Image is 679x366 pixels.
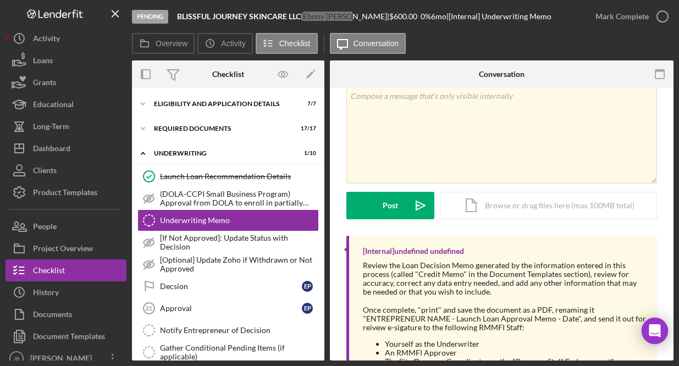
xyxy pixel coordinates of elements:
[160,190,318,207] div: (DOLA-CCPI Small Business Program) Approval from DOLA to enroll in partially forgivable loan fund
[160,282,302,291] div: Decsion
[5,71,126,93] button: Grants
[479,70,525,79] div: Conversation
[33,27,60,52] div: Activity
[33,303,72,328] div: Documents
[137,275,319,297] a: DecsionEP
[137,319,319,341] a: Notify Entrepreneur of Decision
[160,326,318,335] div: Notify Entrepreneur of Decision
[13,356,19,362] text: JB
[160,256,318,273] div: [Optional] Update Zoho if Withdrawn or Not Approved
[5,281,126,303] button: History
[33,115,69,140] div: Long-Term
[5,259,126,281] button: Checklist
[132,33,195,54] button: Overview
[137,253,319,275] a: [Optional] Update Zoho if Withdrawn or Not Approved
[154,125,289,132] div: Required Documents
[256,33,318,54] button: Checklist
[5,303,126,325] button: Documents
[5,137,126,159] button: Dashboard
[363,247,464,256] div: [Internal] undefined undefined
[137,165,319,187] a: Launch Loan Recommendation Details
[5,49,126,71] button: Loans
[302,303,313,314] div: E P
[363,306,646,332] div: Once complete, "print" and save the document as a PDF, renaming it "ENTREPRENEUR NAME - Launch Lo...
[302,281,313,292] div: E P
[5,93,126,115] button: Educational
[33,325,105,350] div: Document Templates
[221,39,245,48] label: Activity
[137,187,319,209] a: (DOLA-CCPI Small Business Program) Approval from DOLA to enroll in partially forgivable loan fund
[5,115,126,137] button: Long-Term
[363,261,646,296] div: Review the Loan Decision Memo generated by the information entered in this process (called "Credi...
[385,340,646,348] li: Yourself as the Underwriter
[354,39,399,48] label: Conversation
[296,125,316,132] div: 17 / 17
[197,33,252,54] button: Activity
[431,12,446,21] div: 6 mo
[5,181,126,203] button: Product Templates
[137,231,319,253] a: [If Not Approved]: Update Status with Decision
[160,304,302,313] div: Approval
[156,39,187,48] label: Overview
[5,237,126,259] button: Project Overview
[33,93,74,118] div: Educational
[33,49,53,74] div: Loans
[160,172,318,181] div: Launch Loan Recommendation Details
[5,159,126,181] button: Clients
[33,215,57,240] div: People
[584,5,674,27] button: Mark Complete
[160,234,318,251] div: [If Not Approved]: Update Status with Decision
[383,192,398,219] div: Post
[279,39,311,48] label: Checklist
[642,318,668,344] div: Open Intercom Messenger
[160,343,318,361] div: Gather Conditional Pending Items (if applicable)
[296,150,316,157] div: 1 / 10
[177,12,303,21] div: |
[154,150,289,157] div: Underwriting
[385,348,646,357] li: An RMMFI Approver
[346,192,434,219] button: Post
[137,341,319,363] a: Gather Conditional Pending Items (if applicable)
[33,237,93,262] div: Project Overview
[5,215,126,237] button: People
[33,281,59,306] div: History
[303,12,389,21] div: Ebony [PERSON_NAME] |
[33,137,70,162] div: Dashboard
[389,12,421,21] div: $600.00
[330,33,406,54] button: Conversation
[5,27,126,49] button: Activity
[421,12,431,21] div: 0 %
[137,297,319,319] a: 21ApprovalEP
[137,209,319,231] a: Underwriting Memo
[33,181,97,206] div: Product Templates
[212,70,244,79] div: Checklist
[177,12,301,21] b: BLISSFUL JOURNEY SKINCARE LLC
[385,357,646,366] li: The Site/Program Coordinator as the "Program Staff Endorsement"
[5,325,126,347] button: Document Templates
[446,12,551,21] div: | [Internal] Underwriting Memo
[296,101,316,107] div: 7 / 7
[33,71,56,96] div: Grants
[595,5,649,27] div: Mark Complete
[33,159,57,184] div: Clients
[154,101,289,107] div: Eligibility and Application Details
[132,10,168,24] div: Pending
[146,305,152,312] tspan: 21
[160,216,318,225] div: Underwriting Memo
[33,259,65,284] div: Checklist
